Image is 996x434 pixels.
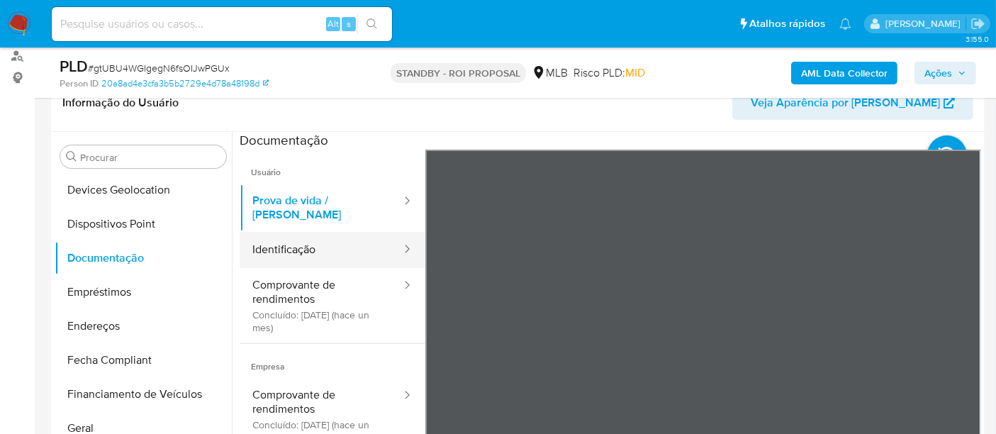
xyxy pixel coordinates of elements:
input: Procurar [80,151,220,164]
span: s [347,17,351,30]
b: PLD [60,55,88,77]
button: Devices Geolocation [55,173,232,207]
span: MID [625,65,645,81]
button: Empréstimos [55,275,232,309]
input: Pesquise usuários ou casos... [52,15,392,33]
button: Financiamento de Veículos [55,377,232,411]
a: 20a8ad4e3cfa3b5b2729e4d78a48198d [101,77,269,90]
button: Ações [914,62,976,84]
a: Notificações [839,18,851,30]
p: STANDBY - ROI PROPOSAL [391,63,526,83]
button: Procurar [66,151,77,162]
span: Veja Aparência por [PERSON_NAME] [751,86,940,120]
a: Sair [970,16,985,31]
button: Documentação [55,241,232,275]
span: Risco PLD: [573,65,645,81]
span: Atalhos rápidos [749,16,825,31]
b: AML Data Collector [801,62,888,84]
button: Fecha Compliant [55,343,232,377]
div: MLB [532,65,568,81]
span: 3.155.0 [966,33,989,45]
span: Ações [924,62,952,84]
button: Endereços [55,309,232,343]
button: Veja Aparência por [PERSON_NAME] [732,86,973,120]
p: alexandra.macedo@mercadolivre.com [885,17,966,30]
h1: Informação do Usuário [62,96,179,110]
button: search-icon [357,14,386,34]
span: Alt [328,17,339,30]
button: Dispositivos Point [55,207,232,241]
button: AML Data Collector [791,62,897,84]
b: Person ID [60,77,99,90]
span: # gtUBU4WGIgegN6fsOIJwPGUx [88,61,230,75]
